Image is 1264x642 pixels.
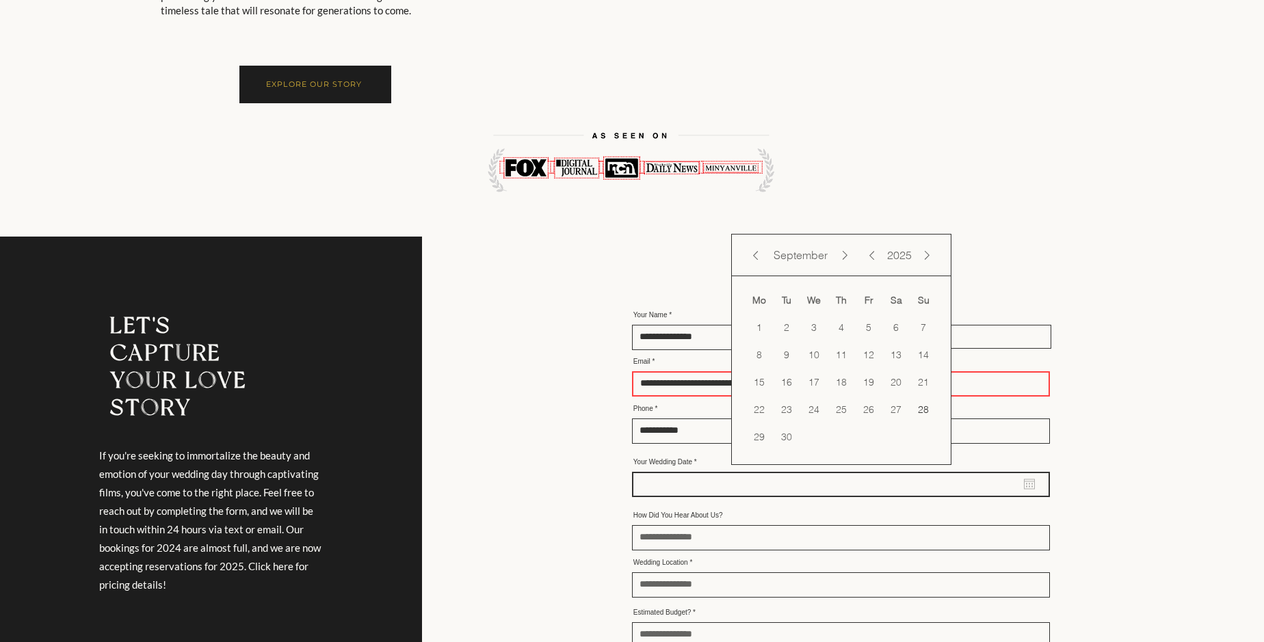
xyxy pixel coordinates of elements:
button: Next Year [920,247,934,264]
td: September 4 [828,314,855,341]
span: 17 [802,370,826,394]
label: How Did You Hear About Us? [632,512,1050,519]
button: Previous Month [749,247,763,264]
td: September 9 [773,341,800,369]
span: 20 [884,370,908,394]
td: September 15 [746,369,773,396]
span: 29 [747,425,772,449]
span: 4 [829,315,854,340]
span: 15 [747,370,772,394]
td: September 1 [746,314,773,341]
span: If you're seeking to immortalize the beauty and emotion of your wedding day through captivating f... [99,449,321,591]
td: September 14 [910,341,937,369]
td: September 13 [882,341,910,369]
span: 19 [856,370,881,394]
td: September 3 [800,314,828,341]
td: September 27 [882,396,910,423]
label: Estimated Budget? [632,609,1050,616]
span: 23 [774,397,799,422]
td: September 8 [746,341,773,369]
span: 16 [774,370,799,394]
td: September 16 [773,369,800,396]
td: September 19 [855,369,882,396]
td: September 10 [800,341,828,369]
img: Wedding Videographer near me [486,13,778,305]
td: September 21 [910,369,937,396]
span: Fr [865,294,873,306]
td: September 28 [910,396,937,423]
button: Years, 2025 selected [879,248,920,262]
label: Your Name [632,312,832,319]
span: 2 [774,315,799,340]
button: Previous Year [865,247,879,264]
label: Phone [632,405,1050,412]
td: September 6 [882,314,910,341]
span: 11 [829,343,854,367]
span: 3 [802,315,826,340]
td: September 2 [773,314,800,341]
span: Su [918,294,930,306]
span: EXPLORE OUR STORY [266,79,362,89]
span: Mo [752,294,766,306]
span: 30 [774,425,799,449]
td: September 7 [910,314,937,341]
span: 7 [911,315,936,340]
span: 24 [802,397,826,422]
span: LET'S CAPTURE YOUR LOVE STORY [110,312,247,420]
td: September 26 [855,396,882,423]
button: Open calendar [1024,479,1035,490]
span: 6 [884,315,908,340]
td: September 29 [746,423,773,451]
div: September [763,248,838,262]
span: 28 [911,397,936,422]
span: Th [836,294,847,306]
td: September 25 [828,396,855,423]
td: September 30 [773,423,800,451]
span: 18 [829,370,854,394]
span: 25 [829,397,854,422]
td: September 5 [855,314,882,341]
span: Sa [891,294,902,306]
label: Wedding Location [632,559,1050,566]
span: 8 [747,343,772,367]
span: 27 [884,397,908,422]
span: 12 [856,343,881,367]
span: 22 [747,397,772,422]
span: We [807,294,821,306]
a: EXPLORE OUR STORY [239,66,391,103]
button: Next Month [838,247,852,264]
td: September 12 [855,341,882,369]
td: September 23 [773,396,800,423]
span: 13 [884,343,908,367]
td: September 11 [828,341,855,369]
td: September 20 [882,369,910,396]
span: 14 [911,343,936,367]
td: September 17 [800,369,828,396]
td: September 18 [828,369,855,396]
label: Your Wedding Date [632,459,1050,466]
span: 1 [747,315,772,340]
span: 21 [911,370,936,394]
td: September 24 [800,396,828,423]
span: Tu [782,294,791,306]
span: 9 [774,343,799,367]
label: Email [632,358,1050,365]
span: 10 [802,343,826,367]
span: 26 [856,397,881,422]
span: 5 [856,315,881,340]
td: September 22 [746,396,773,423]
